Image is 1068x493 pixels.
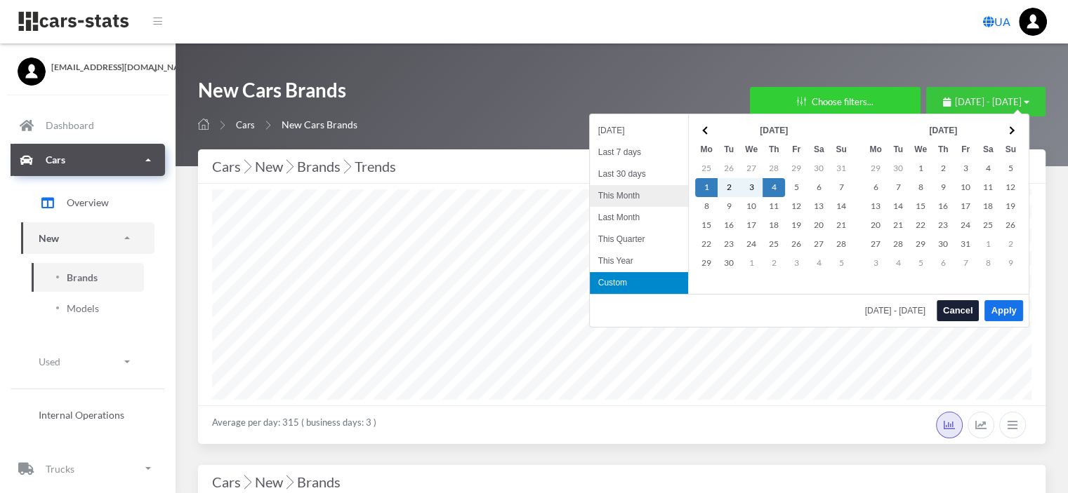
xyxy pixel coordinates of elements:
[695,140,718,159] th: Mo
[999,197,1022,216] td: 19
[984,300,1022,321] button: Apply
[46,460,74,478] p: Trucks
[718,121,830,140] th: [DATE]
[887,159,909,178] td: 30
[785,254,807,273] td: 3
[909,254,932,273] td: 5
[763,216,785,235] td: 18
[864,216,887,235] td: 20
[740,178,763,197] td: 3
[909,178,932,197] td: 8
[999,140,1022,159] th: Su
[864,235,887,254] td: 27
[763,254,785,273] td: 2
[999,159,1022,178] td: 5
[718,235,740,254] td: 23
[830,235,852,254] td: 28
[830,254,852,273] td: 5
[39,407,124,422] span: Internal Operations
[807,178,830,197] td: 6
[977,8,1016,36] a: UA
[39,353,60,370] p: Used
[39,229,59,247] p: New
[954,178,977,197] td: 10
[51,61,158,74] span: [EMAIL_ADDRESS][DOMAIN_NAME]
[977,140,999,159] th: Sa
[763,235,785,254] td: 25
[590,120,688,142] li: [DATE]
[999,235,1022,254] td: 2
[954,159,977,178] td: 3
[590,185,688,207] li: This Month
[807,216,830,235] td: 20
[999,178,1022,197] td: 12
[740,254,763,273] td: 1
[937,300,980,321] button: Cancel
[887,216,909,235] td: 21
[740,235,763,254] td: 24
[590,272,688,294] li: Custom
[909,159,932,178] td: 1
[864,254,887,273] td: 3
[21,400,154,429] a: Internal Operations
[932,235,954,254] td: 30
[830,178,852,197] td: 7
[32,294,144,323] a: Models
[11,144,165,176] a: Cars
[887,235,909,254] td: 28
[282,119,357,130] span: New Cars Brands
[590,163,688,185] li: Last 30 days
[830,140,852,159] th: Su
[695,178,718,197] td: 1
[830,197,852,216] td: 14
[955,96,1022,107] span: [DATE] - [DATE]
[763,178,785,197] td: 4
[718,254,740,273] td: 30
[954,235,977,254] td: 31
[887,121,999,140] th: [DATE]
[740,159,763,178] td: 27
[977,197,999,216] td: 18
[21,185,154,220] a: Overview
[864,159,887,178] td: 29
[932,159,954,178] td: 2
[909,197,932,216] td: 15
[718,216,740,235] td: 16
[887,197,909,216] td: 14
[11,452,165,485] a: Trucks
[909,216,932,235] td: 22
[977,254,999,273] td: 8
[977,159,999,178] td: 4
[999,216,1022,235] td: 26
[785,235,807,254] td: 26
[807,140,830,159] th: Sa
[1019,8,1047,36] a: ...
[807,197,830,216] td: 13
[590,207,688,229] li: Last Month
[740,216,763,235] td: 17
[695,159,718,178] td: 25
[807,254,830,273] td: 4
[718,197,740,216] td: 9
[718,159,740,178] td: 26
[18,58,158,74] a: [EMAIL_ADDRESS][DOMAIN_NAME]
[212,155,1031,177] div: Cars New Brands Trends
[887,178,909,197] td: 7
[932,197,954,216] td: 16
[887,254,909,273] td: 4
[763,197,785,216] td: 11
[864,140,887,159] th: Mo
[954,197,977,216] td: 17
[932,140,954,159] th: Th
[807,235,830,254] td: 27
[807,159,830,178] td: 30
[830,159,852,178] td: 31
[954,254,977,273] td: 7
[212,471,1031,493] h4: Cars New Brands
[763,140,785,159] th: Th
[887,140,909,159] th: Tu
[198,405,1046,444] div: Average per day: 315 ( business days: 3 )
[718,178,740,197] td: 2
[932,254,954,273] td: 6
[785,216,807,235] td: 19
